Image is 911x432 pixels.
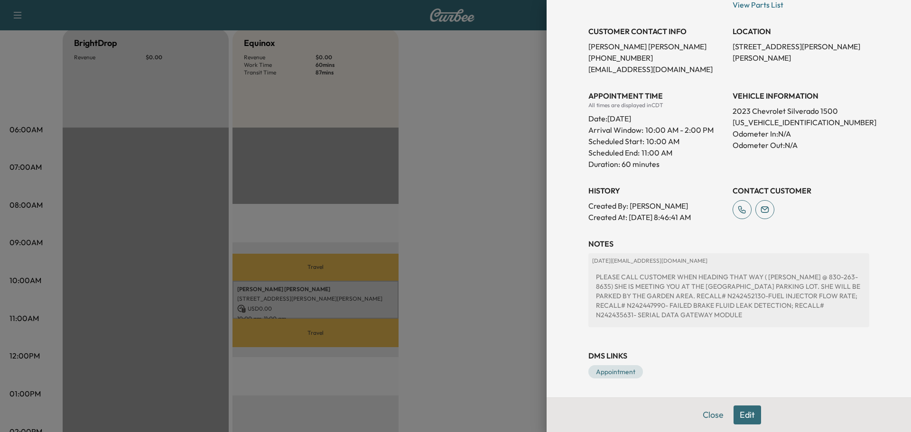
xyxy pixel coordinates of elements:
[733,90,869,101] h3: VEHICLE INFORMATION
[588,109,725,124] div: Date: [DATE]
[592,257,865,265] p: [DATE] | [EMAIL_ADDRESS][DOMAIN_NAME]
[588,365,643,378] a: Appointment
[588,185,725,196] h3: History
[734,405,761,424] button: Edit
[588,200,725,211] p: Created By : [PERSON_NAME]
[588,101,725,109] div: All times are displayed in CDT
[588,64,725,75] p: [EMAIL_ADDRESS][DOMAIN_NAME]
[641,147,672,158] p: 11:00 AM
[588,211,725,223] p: Created At : [DATE] 8:46:41 AM
[588,350,869,361] h3: DMS Links
[733,128,869,139] p: Odometer In: N/A
[588,147,640,158] p: Scheduled End:
[697,405,730,424] button: Close
[588,238,869,249] h3: NOTES
[733,105,869,117] p: 2023 Chevrolet Silverado 1500
[588,136,644,147] p: Scheduled Start:
[588,90,725,101] h3: APPOINTMENT TIME
[646,136,679,147] p: 10:00 AM
[733,41,869,64] p: [STREET_ADDRESS][PERSON_NAME][PERSON_NAME]
[588,158,725,170] p: Duration: 60 minutes
[592,268,865,323] div: PLEASE CALL CUSTOMER WHEN HEADING THAT WAY ( [PERSON_NAME] @ 830-263-8635) SHE IS MEETING YOU AT ...
[645,124,714,136] span: 10:00 AM - 2:00 PM
[733,117,869,128] p: [US_VEHICLE_IDENTIFICATION_NUMBER]
[588,124,725,136] p: Arrival Window:
[733,139,869,151] p: Odometer Out: N/A
[733,185,869,196] h3: CONTACT CUSTOMER
[588,52,725,64] p: [PHONE_NUMBER]
[588,41,725,52] p: [PERSON_NAME] [PERSON_NAME]
[588,26,725,37] h3: CUSTOMER CONTACT INFO
[733,26,869,37] h3: LOCATION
